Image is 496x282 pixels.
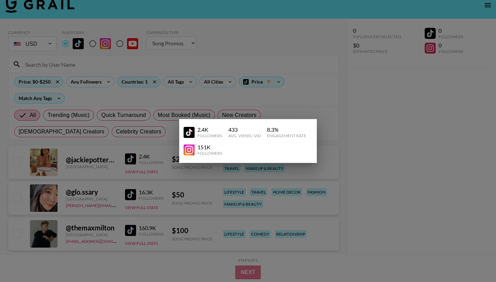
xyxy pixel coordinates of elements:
div: 2.4K [197,126,222,133]
div: Engagement Rate [267,133,306,138]
img: YouTube [184,127,195,138]
div: Avg. Views / Vid [228,133,261,138]
div: 8.3 % [267,126,306,133]
div: Followers [197,151,222,156]
div: 151K [197,144,222,151]
div: Followers [197,133,222,138]
img: YouTube [184,144,195,155]
div: 433 [228,126,261,133]
iframe: Drift Widget Chat Controller [462,248,488,274]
